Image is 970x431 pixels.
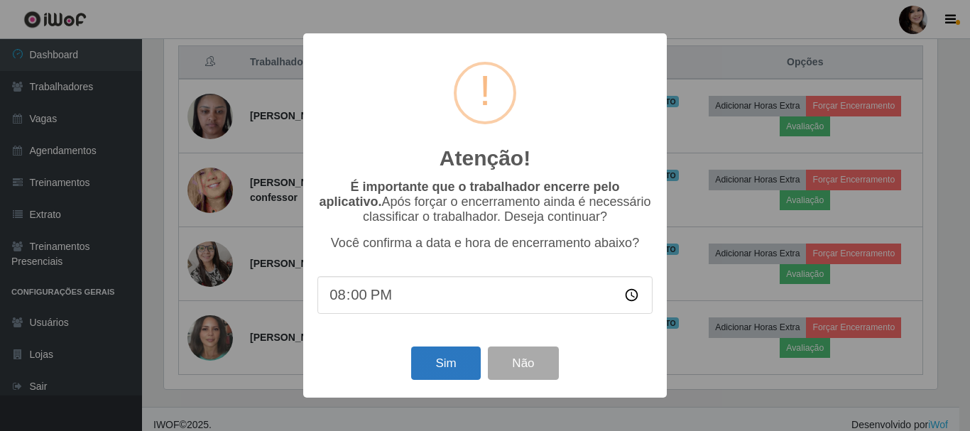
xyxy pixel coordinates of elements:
[317,180,653,224] p: Após forçar o encerramento ainda é necessário classificar o trabalhador. Deseja continuar?
[488,347,558,380] button: Não
[411,347,480,380] button: Sim
[440,146,530,171] h2: Atenção!
[319,180,619,209] b: É importante que o trabalhador encerre pelo aplicativo.
[317,236,653,251] p: Você confirma a data e hora de encerramento abaixo?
